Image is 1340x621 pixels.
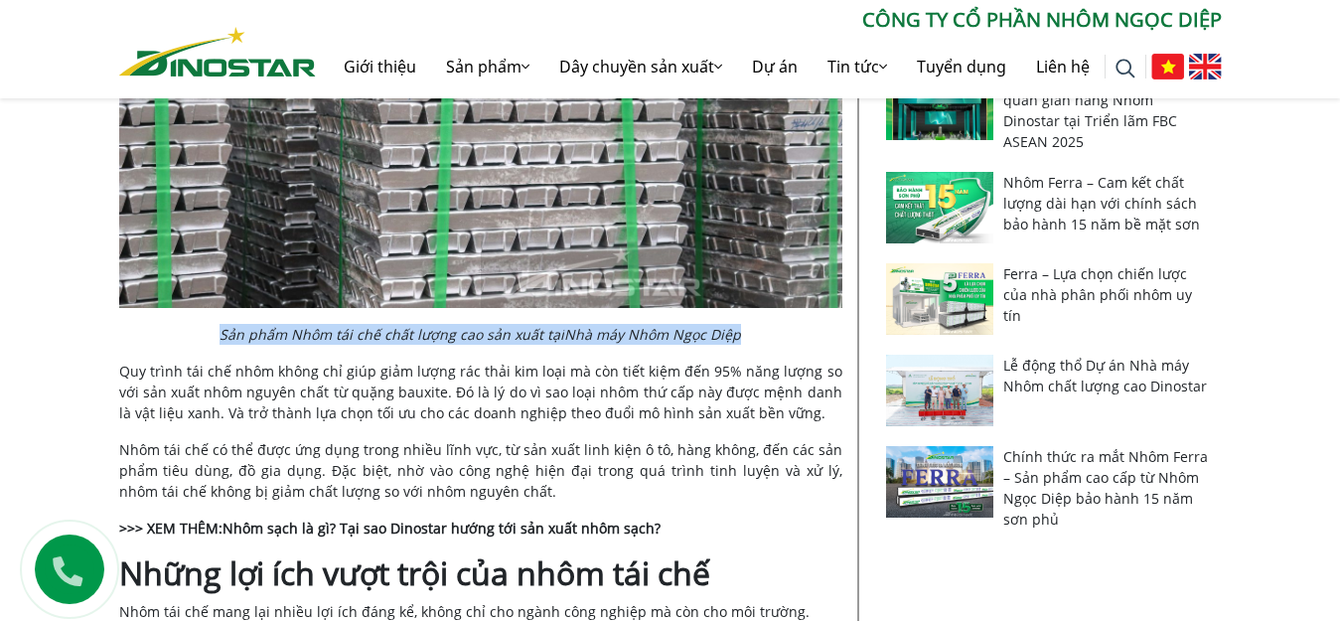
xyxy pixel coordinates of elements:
[329,35,431,98] a: Giới thiệu
[1003,173,1200,233] a: Nhôm Ferra – Cam kết chất lượng dài hạn với chính sách bảo hành 15 năm bề mặt sơn
[1003,447,1208,529] a: Chính thức ra mắt Nhôm Ferra – Sản phẩm cao cấp từ Nhôm Ngọc Diệp bảo hành 15 năm sơn phủ
[564,325,741,344] a: Nhà máy Nhôm Ngọc Diệp
[737,35,813,98] a: Dự án
[119,362,842,422] span: Quy trình tái chế nhôm không chỉ giúp giảm lượng rác thải kim loại mà còn tiết kiệm đến 95% năng ...
[119,440,842,501] span: Nhôm tái chế có thể được ứng dụng trong nhiều lĩnh vực, từ sản xuất linh kiện ô tô, hàng không, đ...
[223,519,661,538] a: Nhôm sạch là gì? Tại sao Dinostar hướng tới sản xuất nhôm sạch?
[544,35,737,98] a: Dây chuyền sản xuất
[1116,59,1135,78] img: search
[886,446,994,518] img: Chính thức ra mắt Nhôm Ferra – Sản phẩm cao cấp từ Nhôm Ngọc Diệp bảo hành 15 năm sơn phủ
[886,263,994,335] img: Ferra – Lựa chọn chiến lược của nhà phân phối nhôm uy tín
[431,35,544,98] a: Sản phẩm
[119,27,316,77] img: Nhôm Dinostar
[886,172,994,243] img: Nhôm Ferra – Cam kết chất lượng dài hạn với chính sách bảo hành 15 năm bề mặt sơn
[119,519,223,538] b: >>> XEM THÊM:
[886,69,994,140] img: Thư mời tham quan gian hàng Nhôm Dinostar tại Triển lãm FBC ASEAN 2025
[1003,264,1192,325] a: Ferra – Lựa chọn chiến lược của nhà phân phối nhôm uy tín
[119,551,710,594] b: Những lợi ích vượt trội của nhôm tái chế
[316,5,1222,35] p: CÔNG TY CỔ PHẦN NHÔM NGỌC DIỆP
[220,325,741,344] em: Sản phẩm Nhôm tái chế chất lượng cao sản xuất tại
[119,602,810,621] span: Nhôm tái chế mang lại nhiều lợi ích đáng kể, không chỉ cho ngành công nghiệp mà còn cho môi trường.
[813,35,902,98] a: Tin tức
[1151,54,1184,79] img: Tiếng Việt
[1189,54,1222,79] img: English
[886,355,994,426] img: Lễ động thổ Dự án Nhà máy Nhôm chất lượng cao Dinostar
[1021,35,1105,98] a: Liên hệ
[1003,356,1207,395] a: Lễ động thổ Dự án Nhà máy Nhôm chất lượng cao Dinostar
[902,35,1021,98] a: Tuyển dụng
